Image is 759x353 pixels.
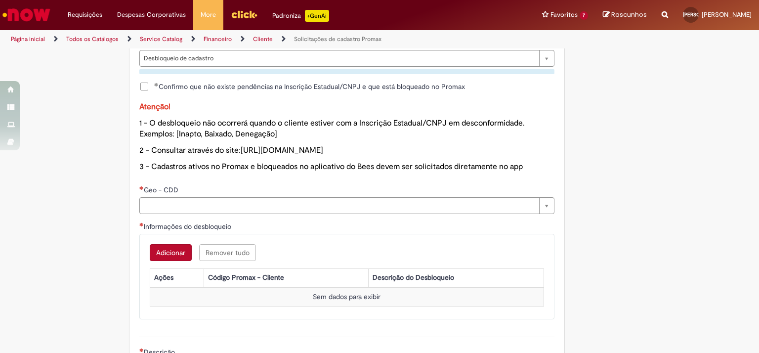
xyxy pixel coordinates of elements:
th: Descrição do Desbloqueio [369,268,544,287]
a: Service Catalog [140,35,182,43]
span: 2 - Consultar através do site: [139,145,323,155]
img: ServiceNow [1,5,52,25]
span: 3 - Cadastros ativos no Promax e bloqueados no aplicativo do Bees devem ser solicitados diretamen... [139,162,523,172]
a: Página inicial [11,35,45,43]
a: Rascunhos [603,10,647,20]
div: Padroniza [272,10,329,22]
span: Necessários [139,348,144,352]
a: Financeiro [204,35,232,43]
span: Atenção! [139,102,170,112]
td: Sem dados para exibir [150,288,544,306]
span: Informações do desbloqueio [144,222,233,231]
span: Requisições [68,10,102,20]
span: Despesas Corporativas [117,10,186,20]
span: Necessários [139,222,144,226]
button: Add a row for Informações do desbloqueio [150,244,192,261]
th: Código Promax - Cliente [204,268,369,287]
span: Necessários [139,186,144,190]
span: [PERSON_NAME] [702,10,752,19]
span: Rascunhos [611,10,647,19]
ul: Trilhas de página [7,30,499,48]
span: 7 [580,11,588,20]
a: Todos os Catálogos [66,35,119,43]
span: Confirmo que não existe pendências na Inscrição Estadual/CNPJ e que está bloqueado no Promax [154,82,465,91]
img: click_logo_yellow_360x200.png [231,7,257,22]
th: Ações [150,268,204,287]
a: Solicitações de cadastro Promax [294,35,381,43]
span: More [201,10,216,20]
a: Limpar campo Geo - CDD [139,197,554,214]
span: [PERSON_NAME] [683,11,721,18]
p: +GenAi [305,10,329,22]
span: Favoritos [550,10,578,20]
span: 1 - O desbloqueio não ocorrerá quando o cliente estiver com a Inscrição Estadual/CNPJ em desconfo... [139,118,525,139]
span: Geo - CDD [144,185,180,194]
span: Desbloqueio de cadastro [144,50,534,66]
a: Cliente [253,35,273,43]
a: [URL][DOMAIN_NAME] [241,145,323,155]
span: Obrigatório Preenchido [154,83,159,87]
